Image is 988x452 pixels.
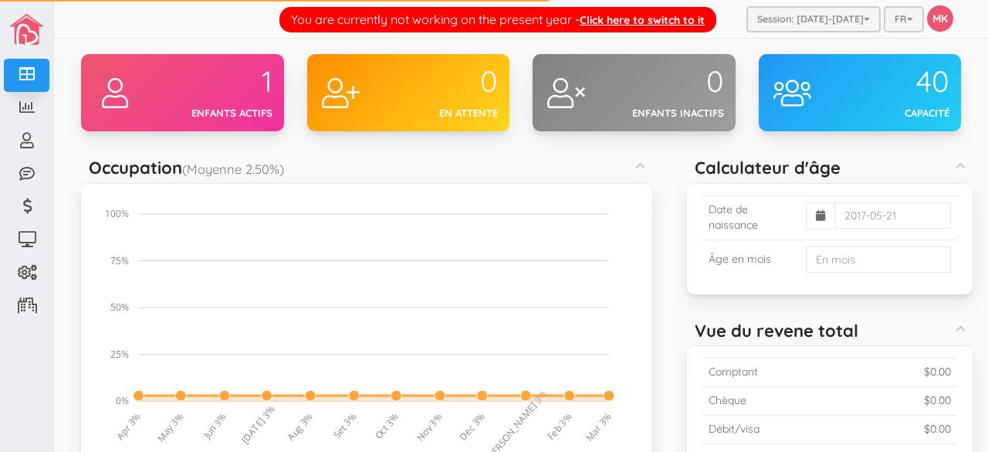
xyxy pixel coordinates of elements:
div: 40 [837,66,949,98]
div: Capacité [837,106,949,121]
tspan: Nov 3% [414,410,445,444]
td: Date de naissance [702,195,800,240]
tspan: 0% [116,395,129,408]
div: Enfants inactifs [612,106,724,121]
td: $0.00 [882,386,957,415]
input: En mois [806,246,951,273]
tspan: Dec 3% [457,410,488,444]
tspan: Jun 3% [200,411,228,442]
div: 0 [612,66,724,98]
h5: Occupation [89,158,284,177]
h5: Vue du revene total [695,321,858,340]
img: image [9,14,44,45]
td: Débit/visa [702,415,882,444]
tspan: Feb 3% [545,410,575,443]
tspan: 75% [110,254,129,267]
h5: Calculateur d'âge [695,158,841,177]
input: 2017-05-21 [834,202,951,229]
tspan: Set 3% [330,410,359,441]
tspan: 25% [110,348,129,361]
td: Chèque [702,386,882,415]
div: En attente [386,106,498,121]
tspan: Apr 3% [113,410,144,443]
td: $0.00 [882,358,957,386]
td: Comptant [702,358,882,386]
tspan: Mar 3% [583,410,614,444]
td: Âge en mois [702,240,800,279]
tspan: [DATE] 3% [239,403,278,447]
div: 1 [161,66,272,98]
div: Enfants actifs [161,106,272,121]
td: $0.00 [882,415,957,444]
tspan: 100% [105,207,129,220]
tspan: 50% [110,301,129,314]
tspan: Aug 3% [285,410,316,444]
tspan: May 3% [154,410,186,445]
tspan: Oct 3% [372,411,401,443]
div: 0 [386,66,498,98]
